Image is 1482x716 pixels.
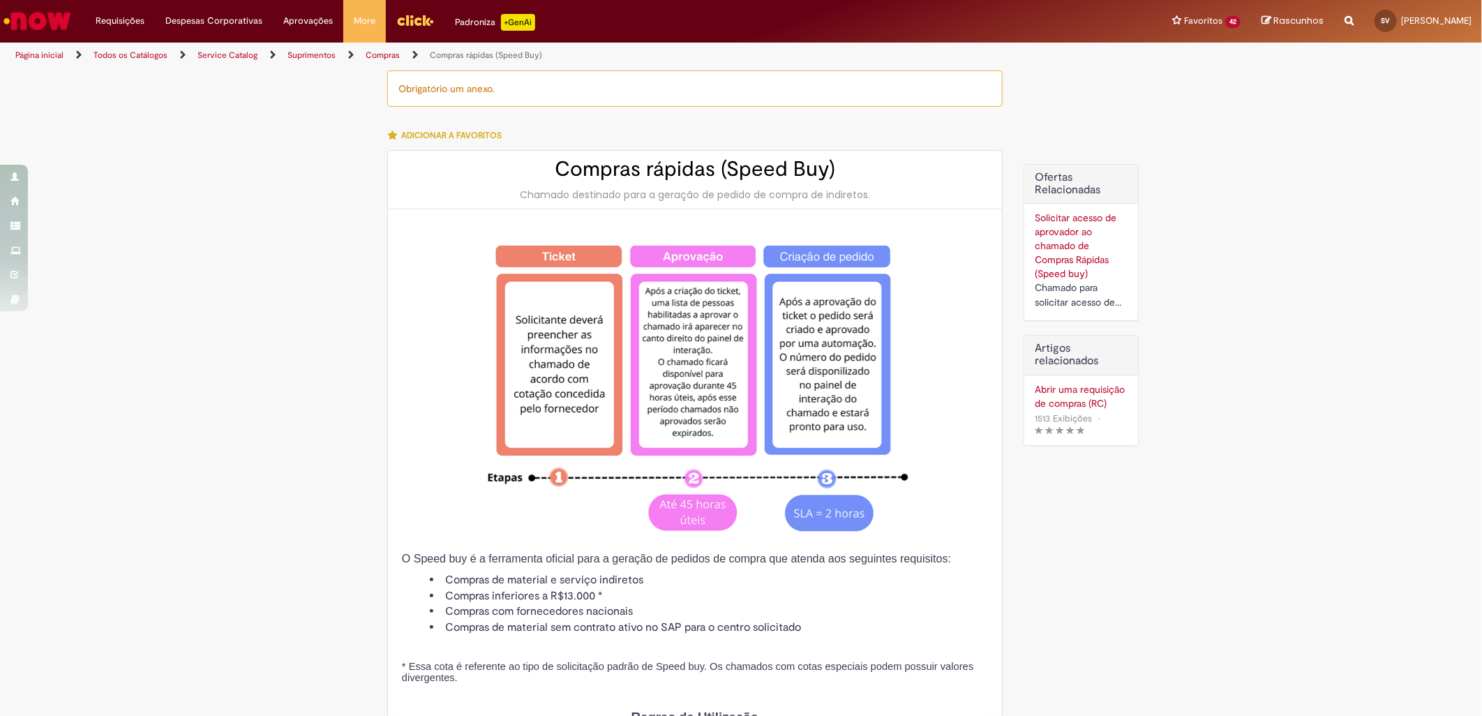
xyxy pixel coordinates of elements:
[1035,382,1128,410] a: Abrir uma requisição de compras (RC)
[430,604,988,620] li: Compras com fornecedores nacionais
[15,50,63,61] a: Página inicial
[1024,164,1139,321] div: Ofertas Relacionadas
[96,14,144,28] span: Requisições
[455,14,535,31] div: Padroniza
[396,10,434,31] img: click_logo_yellow_360x200.png
[402,661,973,683] span: * Essa cota é referente ao tipo de solicitação padrão de Speed buy. Os chamados com cotas especia...
[1035,412,1092,424] span: 1513 Exibições
[283,14,333,28] span: Aprovações
[10,43,978,68] ul: Trilhas de página
[1095,409,1103,428] span: •
[1184,14,1222,28] span: Favoritos
[402,553,951,565] span: O Speed buy é a ferramenta oficial para a geração de pedidos de compra que atenda aos seguintes r...
[402,158,988,181] h2: Compras rápidas (Speed Buy)
[501,14,535,31] p: +GenAi
[401,130,502,141] span: Adicionar a Favoritos
[1225,16,1241,28] span: 42
[430,620,988,636] li: Compras de material sem contrato ativo no SAP para o centro solicitado
[387,121,509,150] button: Adicionar a Favoritos
[165,14,262,28] span: Despesas Corporativas
[430,50,542,61] a: Compras rápidas (Speed Buy)
[430,588,988,604] li: Compras inferiores a R$13.000 *
[287,50,336,61] a: Suprimentos
[1,7,73,35] img: ServiceNow
[430,572,988,588] li: Compras de material e serviço indiretos
[1035,281,1128,310] div: Chamado para solicitar acesso de aprovador ao ticket de Speed buy
[1382,16,1391,25] span: SV
[1035,343,1128,367] h3: Artigos relacionados
[402,188,988,202] div: Chamado destinado para a geração de pedido de compra de indiretos.
[1035,172,1128,196] h2: Ofertas Relacionadas
[1035,211,1116,280] a: Solicitar acesso de aprovador ao chamado de Compras Rápidas (Speed buy)
[197,50,257,61] a: Service Catalog
[387,70,1003,107] div: Obrigatório um anexo.
[1273,14,1324,27] span: Rascunhos
[93,50,167,61] a: Todos os Catálogos
[1401,15,1472,27] span: [PERSON_NAME]
[1262,15,1324,28] a: Rascunhos
[366,50,400,61] a: Compras
[354,14,375,28] span: More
